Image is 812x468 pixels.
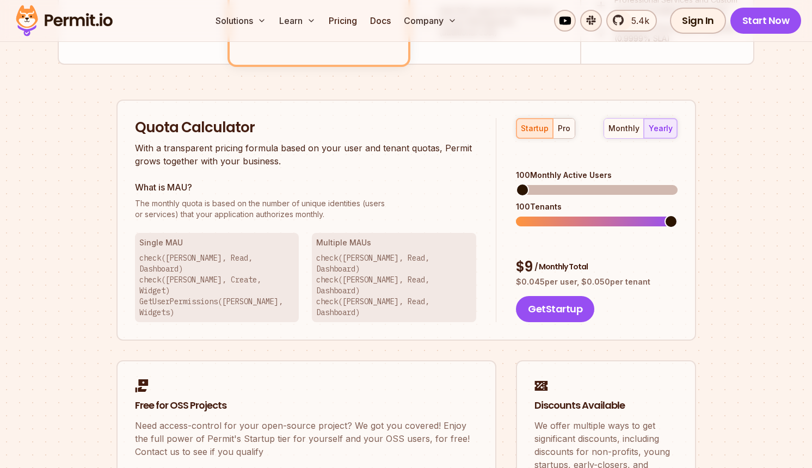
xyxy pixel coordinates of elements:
a: Docs [366,10,395,32]
span: The monthly quota is based on the number of unique identities (users [135,198,477,209]
p: or services) that your application authorizes monthly. [135,198,477,220]
span: / Monthly Total [534,261,588,272]
a: Start Now [730,8,802,34]
button: Learn [275,10,320,32]
p: $ 0.045 per user, $ 0.050 per tenant [516,276,677,287]
p: Need access-control for your open-source project? We got you covered! Enjoy the full power of Per... [135,419,478,458]
button: GetStartup [516,296,594,322]
p: check([PERSON_NAME], Read, Dashboard) check([PERSON_NAME], Create, Widget) GetUserPermissions([PE... [139,253,295,318]
div: monthly [608,123,639,134]
img: Permit logo [11,2,118,39]
div: 100 Tenants [516,201,677,212]
p: check([PERSON_NAME], Read, Dashboard) check([PERSON_NAME], Read, Dashboard) check([PERSON_NAME], ... [316,253,472,318]
span: 5.4k [625,14,649,27]
h2: Discounts Available [534,399,678,412]
h3: Single MAU [139,237,295,248]
div: 100 Monthly Active Users [516,170,677,181]
button: Solutions [211,10,270,32]
a: Pricing [324,10,361,32]
div: $ 9 [516,257,677,277]
div: pro [558,123,570,134]
a: Sign In [670,8,726,34]
h2: Free for OSS Projects [135,399,478,412]
h3: What is MAU? [135,181,477,194]
h3: Multiple MAUs [316,237,472,248]
a: 5.4k [606,10,657,32]
h2: Quota Calculator [135,118,477,138]
p: With a transparent pricing formula based on your user and tenant quotas, Permit grows together wi... [135,141,477,168]
button: Company [399,10,461,32]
